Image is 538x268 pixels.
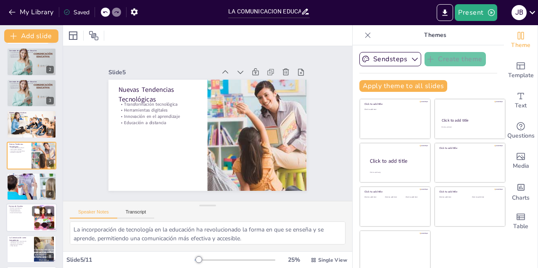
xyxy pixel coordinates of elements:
[364,109,425,111] div: Click to add text
[504,146,538,176] div: Add images, graphics, shapes or video
[9,83,54,84] p: La comunicación educativa trasciende el aula
[507,131,535,141] span: Questions
[9,245,32,247] p: Clima de aula
[359,80,447,92] button: Apply theme to all slides
[46,190,54,198] div: 6
[511,41,530,50] span: Theme
[9,55,54,56] p: Medios de comunicación
[46,159,54,167] div: 5
[44,206,54,216] button: Delete Slide
[9,242,32,244] p: Habilidades comunicativas
[455,4,497,21] button: Present
[9,151,29,153] p: Educación a distancia
[9,56,54,58] p: Importancia de socializar el aprendizaje
[359,52,421,66] button: Sendsteps
[114,58,222,77] div: Slide 5
[7,173,56,200] div: 6
[364,196,383,198] div: Click to add text
[119,110,198,125] p: Educación a distancia
[504,116,538,146] div: Get real-time input from your audience
[370,157,424,164] div: Click to add title
[374,25,496,45] p: Themes
[504,25,538,55] div: Change the overall theme
[9,211,32,212] p: Trabajo colaborativo
[9,177,54,178] p: Tipos de comunicación
[47,222,54,229] div: 7
[504,55,538,86] div: Add ready made slides
[504,206,538,237] div: Add a table
[121,76,202,103] p: Nuevas Tendencias Tecnológicas
[6,5,57,19] button: My Library
[9,180,54,181] p: Uso de recursos multimedia
[370,171,423,173] div: Click to add body
[9,53,54,55] p: La interacción es clave
[7,79,56,107] div: 3
[9,174,54,177] p: Formas de Comunicar
[9,237,32,241] p: La Comunicación como Competencia
[7,110,56,138] div: 4
[9,207,32,209] p: Métodos de enseñanza
[66,29,80,42] div: Layout
[46,66,54,73] div: 2
[46,253,54,260] div: 8
[9,150,29,152] p: Innovación en el aprendizaje
[364,190,425,193] div: Click to add title
[406,196,425,198] div: Click to add text
[9,52,54,53] p: La comunicación educativa trasciende el aula
[472,196,498,198] div: Click to add text
[439,190,499,193] div: Click to add title
[9,112,54,114] p: Modelos Comunicativos
[9,147,29,148] p: Transformación tecnológica
[504,176,538,206] div: Add charts and graphs
[46,97,54,104] div: 3
[9,181,54,183] p: Comunicación digital
[508,71,534,80] span: Template
[70,221,345,245] textarea: La incorporación de tecnología en la educación ha revolucionado la forma en que se enseña y se ap...
[439,196,466,198] div: Click to add text
[9,81,54,83] p: Concepto de Comunicación Educativa
[6,204,57,232] div: 7
[9,84,54,86] p: La interacción es clave
[117,209,155,219] button: Transcript
[9,244,32,245] p: Resolución de conflictos
[9,49,54,52] p: Concepto de Comunicación Educativa
[46,128,54,136] div: 4
[9,87,54,89] p: Importancia de socializar el aprendizaje
[7,235,56,263] div: 8
[513,161,529,171] span: Media
[9,117,54,119] p: Aprendizaje constructivista
[9,205,32,208] p: Formas de Enseñar
[9,86,54,88] p: Medios de comunicación
[512,4,527,21] button: J B
[32,206,42,216] button: Duplicate Slide
[119,104,199,118] p: Innovación en el aprendizaje
[425,52,486,66] button: Create theme
[7,142,56,169] div: 5
[9,119,54,120] p: Enfoques variados
[442,118,498,123] div: Click to add title
[441,126,497,128] div: Click to add text
[512,193,530,203] span: Charts
[228,5,301,18] input: Insert title
[9,116,54,117] p: Importancia de la interacción
[7,48,56,75] div: 2
[9,148,29,150] p: Herramientas digitales
[437,4,453,21] button: Export to PowerPoint
[63,8,90,16] div: Saved
[9,178,54,180] p: Importancia de la comunicación no verbal
[504,86,538,116] div: Add text boxes
[120,98,200,112] p: Herramientas digitales
[364,102,425,106] div: Click to add title
[9,114,54,116] p: Modelos de comunicación
[89,31,99,41] span: Position
[70,209,117,219] button: Speaker Notes
[9,212,32,214] p: Diversidad de enfoques
[439,146,499,150] div: Click to add title
[318,257,347,263] span: Single View
[9,143,29,148] p: Nuevas Tendencias Tecnológicas
[9,240,32,242] p: Importancia de la comunicación
[9,209,32,211] p: Participación activa
[512,5,527,20] div: J B
[385,196,404,198] div: Click to add text
[4,29,58,43] button: Add slide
